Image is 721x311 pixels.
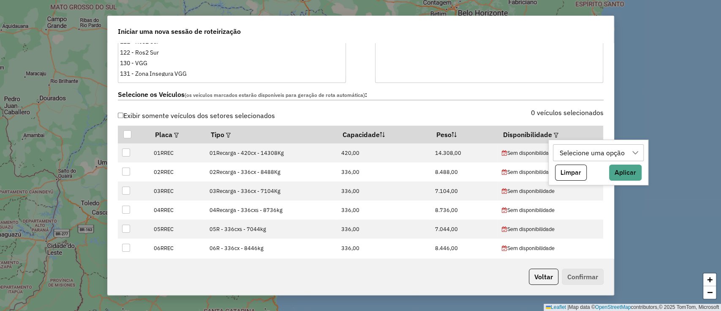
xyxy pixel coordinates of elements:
[703,273,716,286] a: Zoom in
[337,239,430,258] td: 336,00
[150,239,205,258] td: 06RREC
[205,239,337,258] td: 06R - 336cx - 8446kg
[502,227,507,232] i: 'Roteirizador.NaoPossuiAgenda' | translate
[337,126,430,143] th: Capacidade
[430,239,497,258] td: 8.446,00
[430,201,497,220] td: 8.736,00
[502,244,599,252] div: Sem disponibilidade
[118,26,241,36] span: Iniciar uma nova sessão de roteirização
[531,107,604,118] label: 0 veículos selecionados
[205,162,337,182] td: 02Recarga - 336cx - 8488Kg
[337,162,430,182] td: 336,00
[707,287,713,297] span: −
[557,145,628,161] div: Selecione uma opção
[609,165,642,181] button: Aplicar
[430,126,497,143] th: Peso
[497,126,603,143] th: Disponibilidade
[118,254,308,270] label: Permitir rotas de vários dias para os veículos configurados
[337,182,430,201] td: 336,00
[430,143,497,162] td: 14.308,00
[150,143,205,162] td: 01RREC
[205,182,337,201] td: 03Recarga - 336cx - 7104Kg
[120,69,343,78] div: 131 - Zona Insegura VGG
[502,208,507,213] i: 'Roteirizador.NaoPossuiAgenda' | translate
[118,113,123,118] input: Exibir somente veículos dos setores selecionados
[205,201,337,220] td: 04Recarga - 336cxs - 8736kg
[546,304,566,310] a: Leaflet
[502,206,599,214] div: Sem disponibilidade
[502,189,507,194] i: 'Roteirizador.NaoPossuiAgenda' | translate
[502,151,507,156] i: 'Roteirizador.NaoPossuiAgenda' | translate
[337,143,430,162] td: 420,00
[205,126,337,143] th: Tipo
[150,220,205,239] td: 05RREC
[595,304,631,310] a: OpenStreetMap
[529,269,558,285] button: Voltar
[118,89,604,101] label: Selecione os Veículos :
[337,201,430,220] td: 336,00
[430,182,497,201] td: 7.104,00
[430,220,497,239] td: 7.044,00
[150,162,205,182] td: 02RREC
[185,92,365,98] span: (os veículos marcados estarão disponíveis para geração de rota automática)
[707,274,713,285] span: +
[118,107,275,124] label: Exibir somente veículos dos setores selecionados
[337,220,430,239] td: 336,00
[205,220,337,239] td: 05R - 336cxs - 7044kg
[120,59,343,68] div: 130 - VGG
[555,165,587,181] button: Limpar
[502,225,599,233] div: Sem disponibilidade
[502,187,599,195] div: Sem disponibilidade
[430,162,497,182] td: 8.488,00
[567,304,569,310] span: |
[544,304,721,311] div: Map data © contributors,© 2025 TomTom, Microsoft
[150,182,205,201] td: 03RREC
[150,126,205,143] th: Placa
[502,170,507,175] i: 'Roteirizador.NaoPossuiAgenda' | translate
[120,48,343,57] div: 122 - Ros2 Sur
[205,143,337,162] td: 01Recarga - 420cx - 14308Kg
[302,259,308,265] i: Selecione pelo menos um veículo
[502,149,599,157] div: Sem disponibilidade
[502,246,507,251] i: 'Roteirizador.NaoPossuiAgenda' | translate
[150,201,205,220] td: 04RREC
[703,286,716,299] a: Zoom out
[502,168,599,176] div: Sem disponibilidade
